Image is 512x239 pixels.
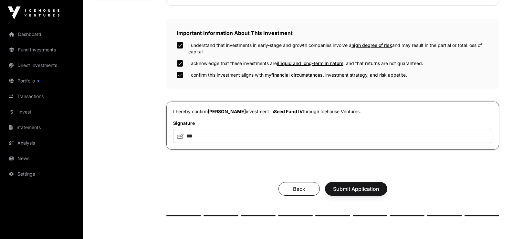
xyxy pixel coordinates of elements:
[333,185,379,193] span: Submit Application
[325,182,387,196] button: Submit Application
[5,167,78,181] a: Settings
[5,105,78,119] a: Invest
[5,151,78,166] a: News
[351,42,392,48] span: high degree of risk
[5,136,78,150] a: Analysis
[173,108,492,115] p: I hereby confirm investment in through Icehouse Ventures.
[274,109,303,114] span: Seed Fund IV
[287,185,312,193] span: Back
[5,120,78,135] a: Statements
[5,27,78,41] a: Dashboard
[188,60,423,67] label: I acknowledge that these investments are , and that returns are not guaranteed.
[277,60,343,66] span: illiquid and long-term in nature
[5,74,78,88] a: Portfolio
[271,72,323,78] span: financial circumstances
[5,89,78,103] a: Transactions
[173,120,492,126] label: Signature
[480,208,512,239] iframe: Chat Widget
[278,182,320,196] button: Back
[208,109,246,114] span: [PERSON_NAME]
[8,6,59,19] img: Icehouse Ventures Logo
[188,72,407,78] label: I confirm this investment aligns with my , investment strategy, and risk appetite.
[188,42,489,55] label: I understand that investments in early-stage and growth companies involve a and may result in the...
[5,43,78,57] a: Fund Investments
[5,58,78,72] a: Direct Investments
[177,29,489,37] h2: Important Information About This Investment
